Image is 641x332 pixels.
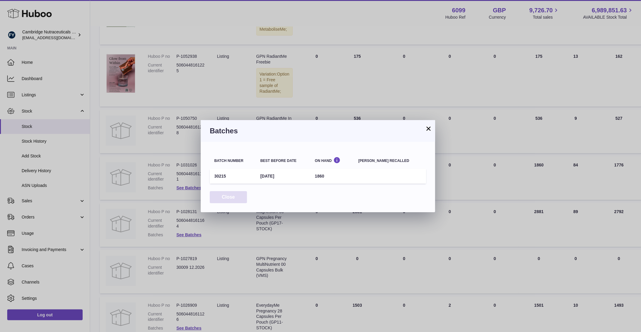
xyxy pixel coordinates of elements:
[310,169,354,184] td: 1860
[210,126,426,136] h3: Batches
[210,191,247,203] button: Close
[214,159,251,163] div: Batch number
[210,169,256,184] td: 30215
[359,159,422,163] div: [PERSON_NAME] recalled
[315,157,349,163] div: On Hand
[256,169,310,184] td: [DATE]
[260,159,306,163] div: Best before date
[425,125,432,132] button: ×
